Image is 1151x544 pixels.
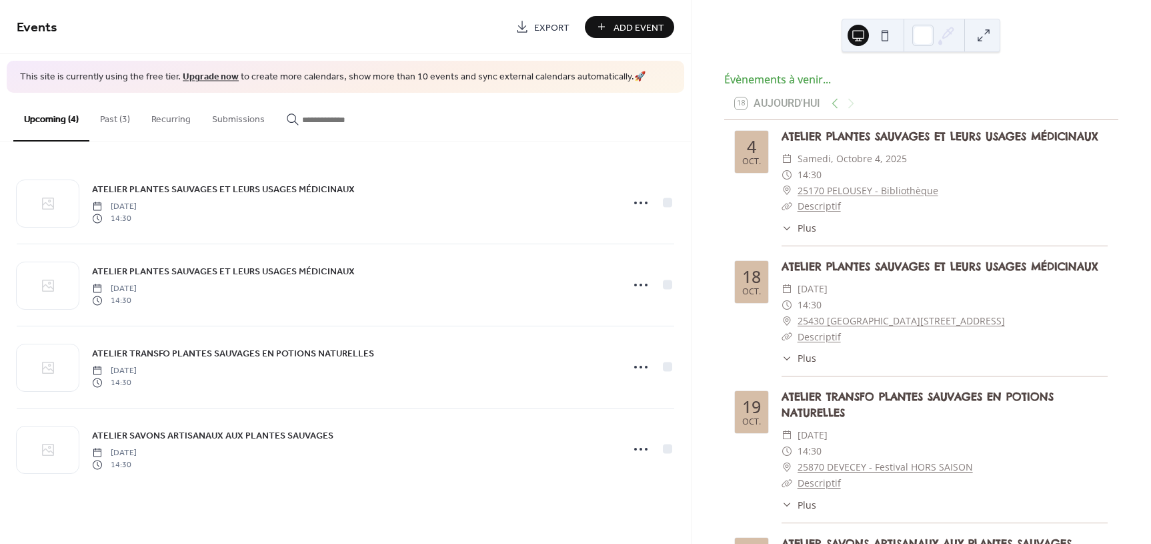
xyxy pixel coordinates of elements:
a: ATELIER SAVONS ARTISANAUX AUX PLANTES SAUVAGES [92,428,333,443]
a: ATELIER PLANTES SAUVAGES ET LEURS USAGES MÉDICINAUX [782,260,1098,273]
button: ​Plus [782,498,816,512]
a: ATELIER TRANSFO PLANTES SAUVAGES EN POTIONS NATURELLES [92,346,374,361]
a: ATELIER PLANTES SAUVAGES ET LEURS USAGES MÉDICINAUX [92,264,355,279]
div: oct. [742,418,761,427]
span: Plus [798,221,816,235]
div: ​ [782,151,792,167]
button: Recurring [141,93,201,140]
span: Add Event [614,21,664,35]
a: Export [505,16,580,38]
span: ATELIER PLANTES SAUVAGES ET LEURS USAGES MÉDICINAUX [92,182,355,196]
div: ​ [782,198,792,214]
div: ​ [782,167,792,183]
div: 19 [742,398,761,415]
div: 4 [747,138,756,155]
span: 14:30 [92,295,137,307]
span: 14:30 [798,167,822,183]
div: ​ [782,221,792,235]
div: ​ [782,498,792,512]
div: ​ [782,427,792,443]
button: ​Plus [782,221,816,235]
div: ​ [782,475,792,491]
button: Upcoming (4) [13,93,89,142]
span: ATELIER PLANTES SAUVAGES ET LEURS USAGES MÉDICINAUX [92,264,355,278]
span: [DATE] [92,447,137,459]
a: Descriptif [798,477,841,489]
span: [DATE] [798,281,828,297]
div: ​ [782,459,792,475]
div: oct. [742,158,761,166]
button: Past (3) [89,93,141,140]
span: 14:30 [92,377,137,389]
span: [DATE] [798,427,828,443]
span: [DATE] [92,200,137,212]
a: Upgrade now [183,68,239,86]
div: ​ [782,297,792,313]
div: oct. [742,288,761,296]
span: ATELIER TRANSFO PLANTES SAUVAGES EN POTIONS NATURELLES [92,346,374,360]
a: 25870 DEVECEY - Festival HORS SAISON [798,459,973,475]
span: Export [534,21,569,35]
span: Plus [798,498,816,512]
span: Plus [798,351,816,365]
span: Events [17,15,57,41]
a: ATELIER PLANTES SAUVAGES ET LEURS USAGES MÉDICINAUX [92,182,355,197]
div: ​ [782,443,792,459]
a: 25170 PELOUSEY - Bibliothèque [798,183,938,199]
div: ​ [782,313,792,329]
span: This site is currently using the free tier. to create more calendars, show more than 10 events an... [20,71,646,84]
span: 14:30 [92,459,137,471]
div: ​ [782,329,792,345]
div: ​ [782,281,792,297]
button: ​Plus [782,351,816,365]
span: [DATE] [92,282,137,294]
div: ​ [782,183,792,199]
span: [DATE] [92,364,137,376]
a: ATELIER TRANSFO PLANTES SAUVAGES EN POTIONS NATURELLES [782,390,1054,419]
span: ATELIER SAVONS ARTISANAUX AUX PLANTES SAUVAGES [92,429,333,443]
button: Submissions [201,93,275,140]
div: ​ [782,351,792,365]
a: Descriptif [798,200,841,212]
div: 18 [742,268,761,285]
div: Évènements à venir... [724,71,1118,87]
span: 14:30 [798,443,822,459]
a: ATELIER PLANTES SAUVAGES ET LEURS USAGES MÉDICINAUX [782,129,1098,143]
button: Add Event [585,16,674,38]
span: 14:30 [92,213,137,225]
a: 25430 [GEOGRAPHIC_DATA][STREET_ADDRESS] [798,313,1005,329]
span: samedi, octobre 4, 2025 [798,151,907,167]
a: Descriptif [798,330,841,343]
span: 14:30 [798,297,822,313]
